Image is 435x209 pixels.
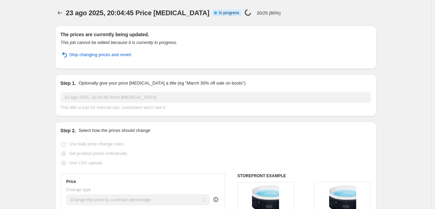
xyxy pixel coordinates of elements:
[78,80,245,87] p: Optionally give your price [MEDICAL_DATA] a title (eg "March 30% off sale on boots")
[69,151,128,156] span: Set product prices individually
[66,179,76,184] h3: Price
[66,9,209,17] span: 23 ago 2025, 20:04:45 Price [MEDICAL_DATA]
[237,173,371,179] h6: STOREFRONT EXAMPLE
[212,196,219,203] div: help
[61,127,76,134] h2: Step 2.
[56,49,136,60] button: Stop changing prices and revert
[66,187,91,192] span: Change type
[69,51,132,58] span: Stop changing prices and revert
[61,40,178,45] i: This job cannot be edited because it is currently in progress.
[78,127,150,134] p: Select how the prices should change
[61,105,165,110] span: This title is just for internal use, customers won't see it
[61,31,371,38] h2: The prices are currently being updated.
[61,92,371,103] input: 30% off holiday sale
[219,10,239,16] span: In progress
[257,10,281,16] p: 20/25 (80%)
[55,8,65,18] button: Price change jobs
[69,141,123,146] span: Use bulk price change rules
[69,160,102,165] span: Use CSV upload
[61,80,76,87] h2: Step 1.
